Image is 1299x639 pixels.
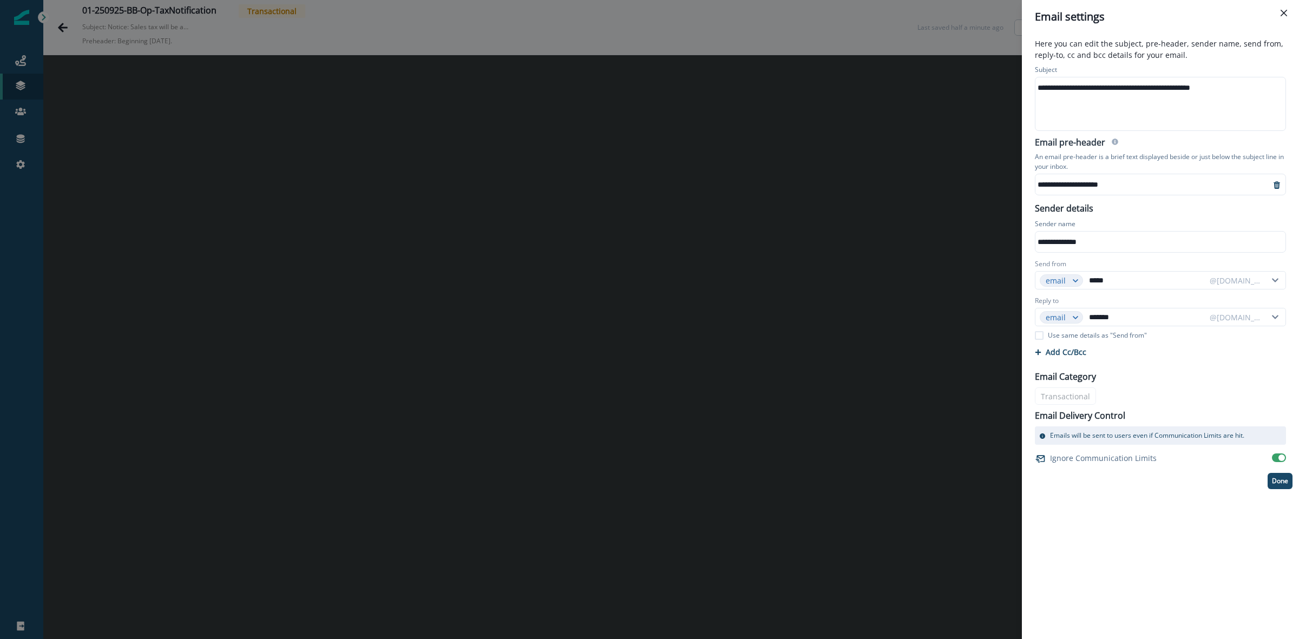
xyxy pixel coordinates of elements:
[1035,259,1066,269] label: Send from
[1035,219,1075,231] p: Sender name
[1275,4,1293,22] button: Close
[1035,137,1105,150] h2: Email pre-header
[1028,38,1293,63] p: Here you can edit the subject, pre-header, sender name, send from, reply-to, cc and bcc details f...
[1035,65,1057,77] p: Subject
[1035,347,1086,357] button: Add Cc/Bcc
[1272,181,1281,189] svg: remove-preheader
[1272,477,1288,485] p: Done
[1035,150,1286,174] p: An email pre-header is a brief text displayed beside or just below the subject line in your inbox.
[1035,296,1059,306] label: Reply to
[1050,452,1157,464] p: Ignore Communication Limits
[1210,312,1262,323] div: @[DOMAIN_NAME]
[1268,473,1293,489] button: Done
[1035,370,1096,383] p: Email Category
[1035,409,1125,422] p: Email Delivery Control
[1048,331,1147,340] p: Use same details as "Send from"
[1210,275,1262,286] div: @[DOMAIN_NAME]
[1046,275,1067,286] div: email
[1050,431,1244,440] p: Emails will be sent to users even if Communication Limits are hit.
[1028,200,1100,215] p: Sender details
[1046,312,1067,323] div: email
[1035,9,1286,25] div: Email settings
